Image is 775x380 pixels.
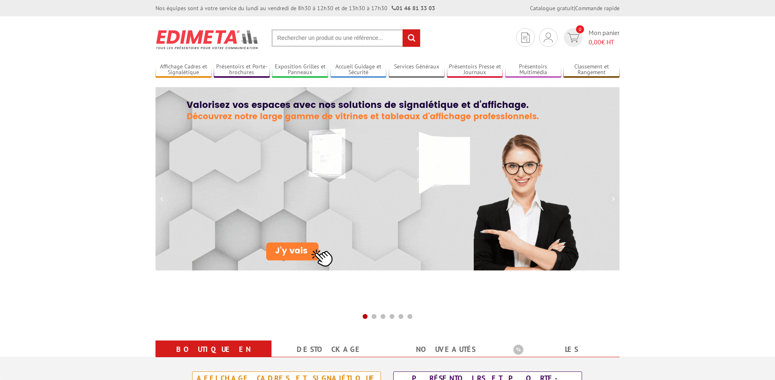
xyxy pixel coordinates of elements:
strong: 01 46 81 33 03 [392,4,435,12]
div: | [530,4,620,12]
b: Les promotions [513,342,615,358]
a: Catalogue gratuit [530,4,574,12]
span: 0 [576,25,584,33]
div: Nos équipes sont à votre service du lundi au vendredi de 8h30 à 12h30 et de 13h30 à 17h30 [155,4,435,12]
img: devis rapide [567,33,579,42]
a: Destockage [281,342,378,357]
a: Services Généraux [389,63,445,77]
a: devis rapide 0 Mon panier 0,00€ HT [562,28,620,47]
span: 0,00 [589,38,601,46]
a: Classement et Rangement [563,63,620,77]
a: Présentoirs Multimédia [505,63,561,77]
input: rechercher [403,29,420,47]
a: Accueil Guidage et Sécurité [331,63,387,77]
a: Affichage Cadres et Signalétique [155,63,212,77]
a: Exposition Grilles et Panneaux [272,63,328,77]
a: Présentoirs et Porte-brochures [214,63,270,77]
a: Commande rapide [575,4,620,12]
a: Les promotions [513,342,610,371]
span: Mon panier [589,28,620,47]
a: Présentoirs Presse et Journaux [447,63,503,77]
span: € HT [589,37,620,47]
input: Rechercher un produit ou une référence... [271,29,420,47]
a: Boutique en ligne [165,342,262,371]
img: Présentoir, panneau, stand - Edimeta - PLV, affichage, mobilier bureau, entreprise [155,24,259,55]
img: devis rapide [544,33,553,42]
img: devis rapide [521,33,530,43]
a: nouveautés [397,342,494,357]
